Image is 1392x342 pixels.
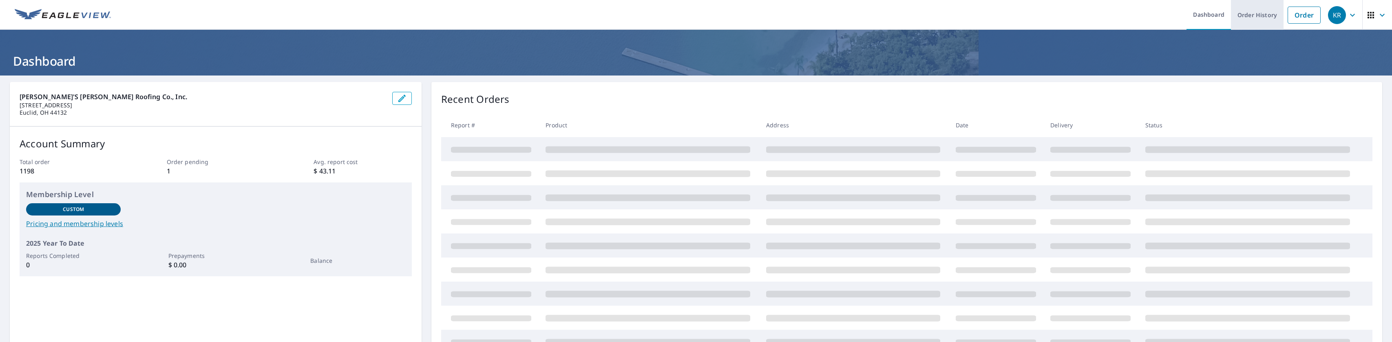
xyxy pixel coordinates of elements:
img: EV Logo [15,9,111,21]
p: Membership Level [26,189,405,200]
th: Delivery [1044,113,1138,137]
p: Total order [20,158,117,166]
p: Recent Orders [441,92,510,107]
p: [PERSON_NAME]'s [PERSON_NAME] Roofing Co., Inc. [20,92,386,102]
a: Order [1288,7,1321,24]
p: Prepayments [168,251,263,260]
p: Order pending [167,158,265,166]
p: 0 [26,260,121,270]
p: Avg. report cost [314,158,411,166]
th: Product [539,113,760,137]
a: Pricing and membership levels [26,219,405,229]
th: Date [949,113,1044,137]
p: Balance [310,256,405,265]
h1: Dashboard [10,53,1382,69]
p: $ 43.11 [314,166,411,176]
p: 1 [167,166,265,176]
p: Account Summary [20,136,412,151]
th: Status [1139,113,1359,137]
th: Report # [441,113,539,137]
p: [STREET_ADDRESS] [20,102,386,109]
p: Custom [63,206,84,213]
th: Address [760,113,949,137]
p: Reports Completed [26,251,121,260]
p: Euclid, OH 44132 [20,109,386,116]
p: $ 0.00 [168,260,263,270]
div: KR [1328,6,1346,24]
p: 2025 Year To Date [26,238,405,248]
p: 1198 [20,166,117,176]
